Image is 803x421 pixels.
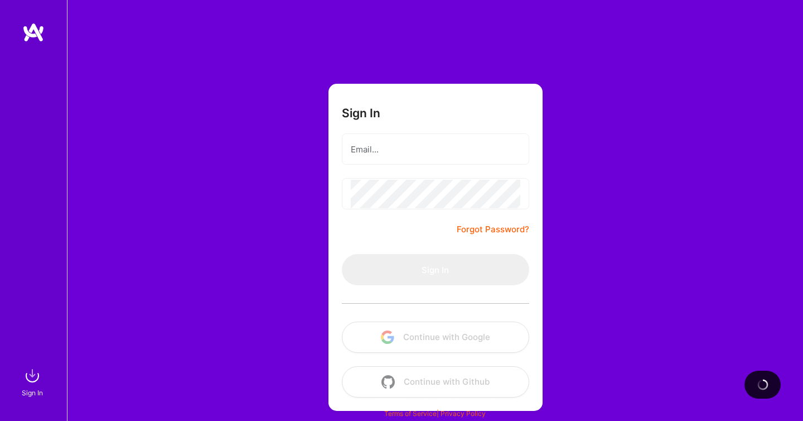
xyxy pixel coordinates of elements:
div: Sign In [22,387,43,399]
a: Terms of Service [384,409,437,418]
button: Continue with Github [342,366,529,398]
div: © 2025 ATeams Inc., All rights reserved. [67,387,803,415]
button: Sign In [342,254,529,285]
a: Privacy Policy [441,409,486,418]
h3: Sign In [342,106,380,120]
button: Continue with Google [342,322,529,353]
input: Email... [351,135,520,164]
img: loading [756,378,770,391]
a: sign inSign In [23,365,43,399]
img: icon [381,375,395,389]
img: icon [381,331,394,344]
img: logo [22,22,45,42]
span: | [384,409,486,418]
img: sign in [21,365,43,387]
a: Forgot Password? [457,223,529,236]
